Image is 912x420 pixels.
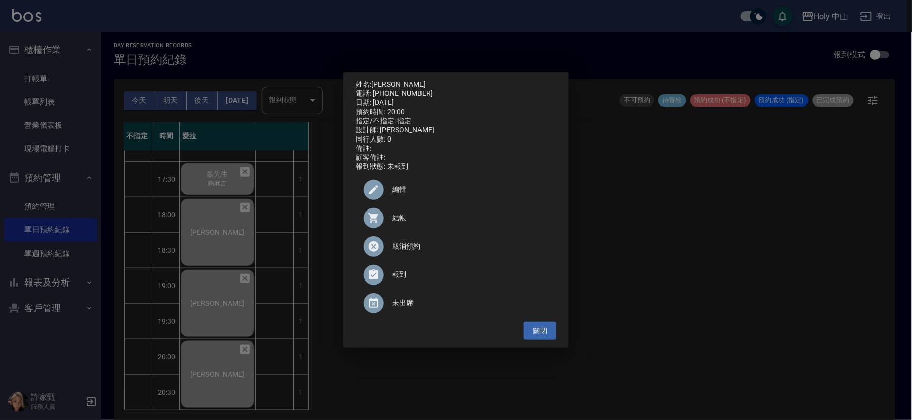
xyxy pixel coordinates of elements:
[392,241,548,252] span: 取消預約
[356,98,556,108] div: 日期: [DATE]
[356,232,556,261] div: 取消預約
[392,269,548,280] span: 報到
[356,108,556,117] div: 預約時間: 20:00
[392,213,548,223] span: 結帳
[356,153,556,162] div: 顧客備註:
[356,89,556,98] div: 電話: [PHONE_NUMBER]
[356,144,556,153] div: 備註:
[356,261,556,289] div: 報到
[356,176,556,204] div: 編輯
[356,80,556,89] p: 姓名:
[356,135,556,144] div: 同行人數: 0
[356,117,556,126] div: 指定/不指定: 指定
[356,162,556,171] div: 報到狀態: 未報到
[356,204,556,232] a: 結帳
[524,322,556,340] button: 關閉
[392,298,548,308] span: 未出席
[356,126,556,135] div: 設計師: [PERSON_NAME]
[371,80,426,88] a: [PERSON_NAME]
[392,184,548,195] span: 編輯
[356,289,556,318] div: 未出席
